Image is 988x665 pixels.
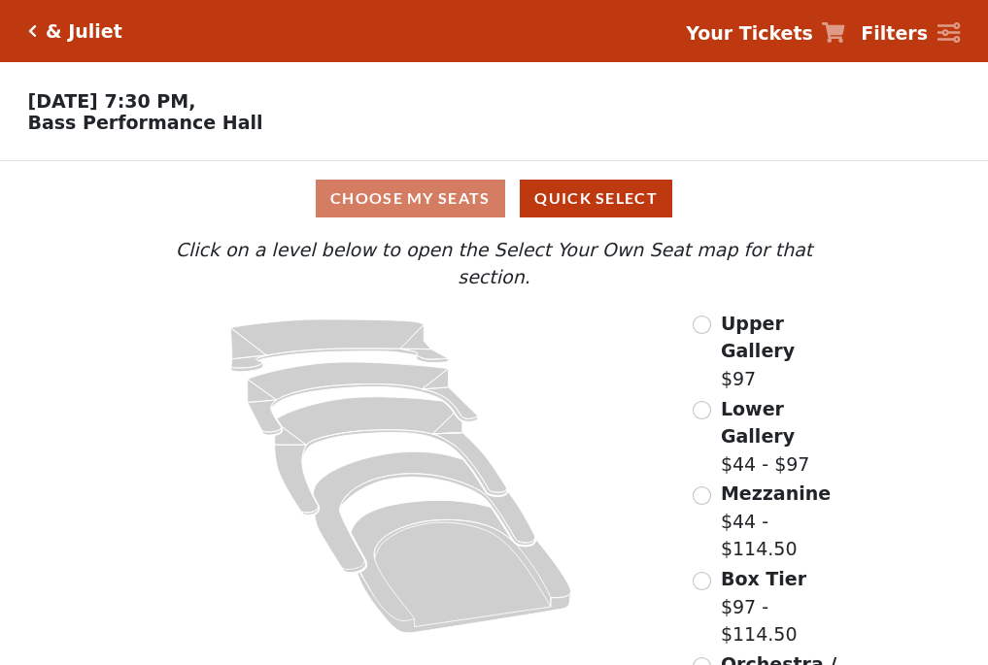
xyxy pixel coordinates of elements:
[861,19,960,48] a: Filters
[721,482,831,504] span: Mezzanine
[721,313,795,362] span: Upper Gallery
[231,319,449,372] path: Upper Gallery - Seats Available: 304
[721,395,851,479] label: $44 - $97
[137,236,850,291] p: Click on a level below to open the Select Your Own Seat map for that section.
[46,20,122,43] h5: & Juliet
[721,398,795,448] span: Lower Gallery
[686,19,845,48] a: Your Tickets
[861,22,928,44] strong: Filters
[520,180,672,217] button: Quick Select
[352,500,572,633] path: Orchestra / Parterre Circle - Seats Available: 20
[248,362,478,435] path: Lower Gallery - Seats Available: 84
[686,22,813,44] strong: Your Tickets
[28,24,37,38] a: Click here to go back to filters
[721,480,851,563] label: $44 - $114.50
[721,310,851,393] label: $97
[721,568,806,589] span: Box Tier
[721,565,851,648] label: $97 - $114.50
